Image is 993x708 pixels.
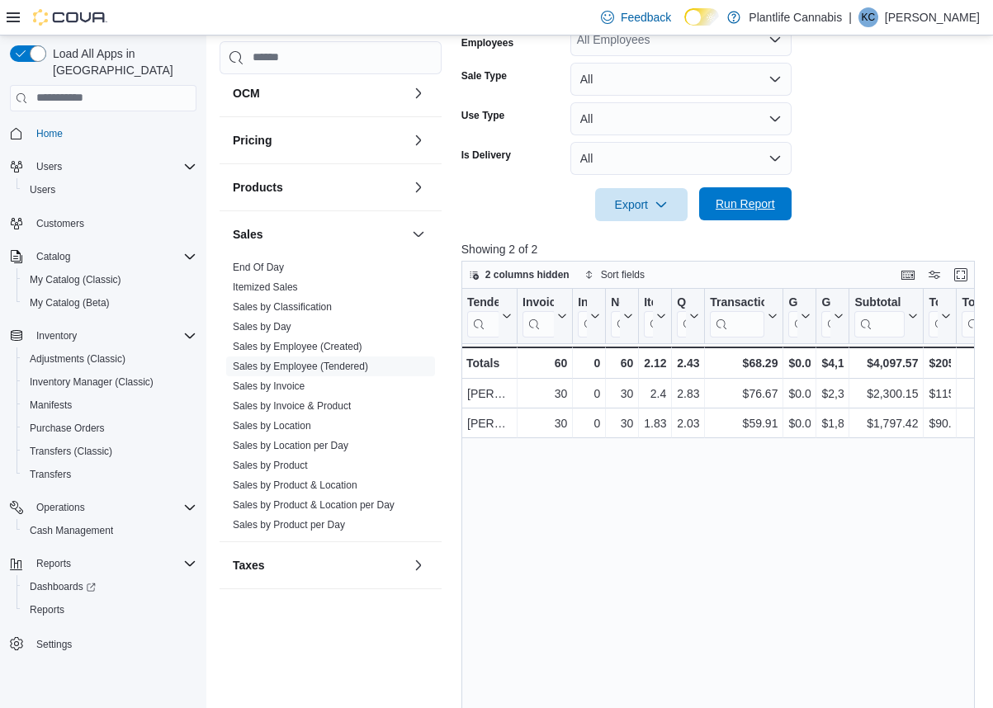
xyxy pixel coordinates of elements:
[30,498,92,517] button: Operations
[854,384,918,404] div: $2,300.15
[30,326,196,346] span: Inventory
[23,372,160,392] a: Inventory Manager (Classic)
[30,157,196,177] span: Users
[821,295,844,337] button: Gross Sales
[30,247,196,267] span: Catalog
[23,441,119,461] a: Transfers (Classic)
[233,179,283,196] h3: Products
[30,123,196,144] span: Home
[30,352,125,366] span: Adjustments (Classic)
[30,157,69,177] button: Users
[30,580,96,593] span: Dashboards
[36,127,63,140] span: Home
[36,250,70,263] span: Catalog
[30,247,77,267] button: Catalog
[862,7,876,27] span: KC
[523,384,567,404] div: 30
[677,295,686,337] div: Qty Per Transaction
[929,295,938,310] div: Total Tax
[854,295,918,337] button: Subtotal
[17,268,203,291] button: My Catalog (Classic)
[23,349,196,369] span: Adjustments (Classic)
[595,188,688,221] button: Export
[578,413,600,433] div: 0
[788,295,797,310] div: Gift Cards
[233,85,405,101] button: OCM
[788,413,811,433] div: $0.00
[233,262,284,273] a: End Of Day
[523,353,567,373] div: 60
[17,371,203,394] button: Inventory Manager (Classic)
[523,295,567,337] button: Invoices Sold
[36,557,71,570] span: Reports
[677,295,699,337] button: Qty Per Transaction
[578,384,600,404] div: 0
[768,33,782,46] button: Open list of options
[36,160,62,173] span: Users
[233,281,298,293] a: Itemized Sales
[233,519,345,531] a: Sales by Product per Day
[233,261,284,274] span: End Of Day
[3,552,203,575] button: Reports
[788,295,811,337] button: Gift Cards
[951,265,971,285] button: Enter fullscreen
[30,445,112,458] span: Transfers (Classic)
[17,463,203,486] button: Transfers
[467,295,512,337] button: Tendered Employee
[30,214,91,234] a: Customers
[233,460,308,471] a: Sales by Product
[605,188,678,221] span: Export
[461,23,564,50] label: Tendered By Employees
[409,130,428,150] button: Pricing
[3,245,203,268] button: Catalog
[23,293,196,313] span: My Catalog (Beta)
[23,418,111,438] a: Purchase Orders
[523,413,567,433] div: 30
[461,241,980,257] p: Showing 2 of 2
[233,499,395,511] a: Sales by Product & Location per Day
[677,413,699,433] div: 2.03
[3,496,203,519] button: Operations
[233,300,332,314] span: Sales by Classification
[30,422,105,435] span: Purchase Orders
[233,320,291,333] span: Sales by Day
[17,575,203,598] a: Dashboards
[30,633,196,654] span: Settings
[23,465,78,484] a: Transfers
[36,329,77,342] span: Inventory
[570,63,792,96] button: All
[578,265,651,285] button: Sort fields
[461,149,511,162] label: Is Delivery
[594,1,678,34] a: Feedback
[30,273,121,286] span: My Catalog (Classic)
[233,459,308,472] span: Sales by Product
[233,361,368,372] a: Sales by Employee (Tendered)
[3,211,203,235] button: Customers
[858,7,878,27] div: Kiara Craig
[30,468,71,481] span: Transfers
[233,479,357,492] span: Sales by Product & Location
[523,295,554,337] div: Invoices Sold
[17,394,203,417] button: Manifests
[23,600,196,620] span: Reports
[3,121,203,145] button: Home
[233,321,291,333] a: Sales by Day
[233,132,405,149] button: Pricing
[749,7,842,27] p: Plantlife Cannabis
[30,635,78,654] a: Settings
[23,372,196,392] span: Inventory Manager (Classic)
[710,295,778,337] button: Transaction Average
[233,226,263,243] h3: Sales
[621,9,671,26] span: Feedback
[233,440,348,451] a: Sales by Location per Day
[30,554,196,573] span: Reports
[929,413,951,433] div: $90.09
[233,439,348,452] span: Sales by Location per Day
[578,295,587,310] div: Invoices Ref
[233,85,260,101] h3: OCM
[233,301,332,313] a: Sales by Classification
[30,296,110,309] span: My Catalog (Beta)
[220,257,442,541] div: Sales
[788,295,797,337] div: Gift Card Sales
[233,400,351,412] a: Sales by Invoice & Product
